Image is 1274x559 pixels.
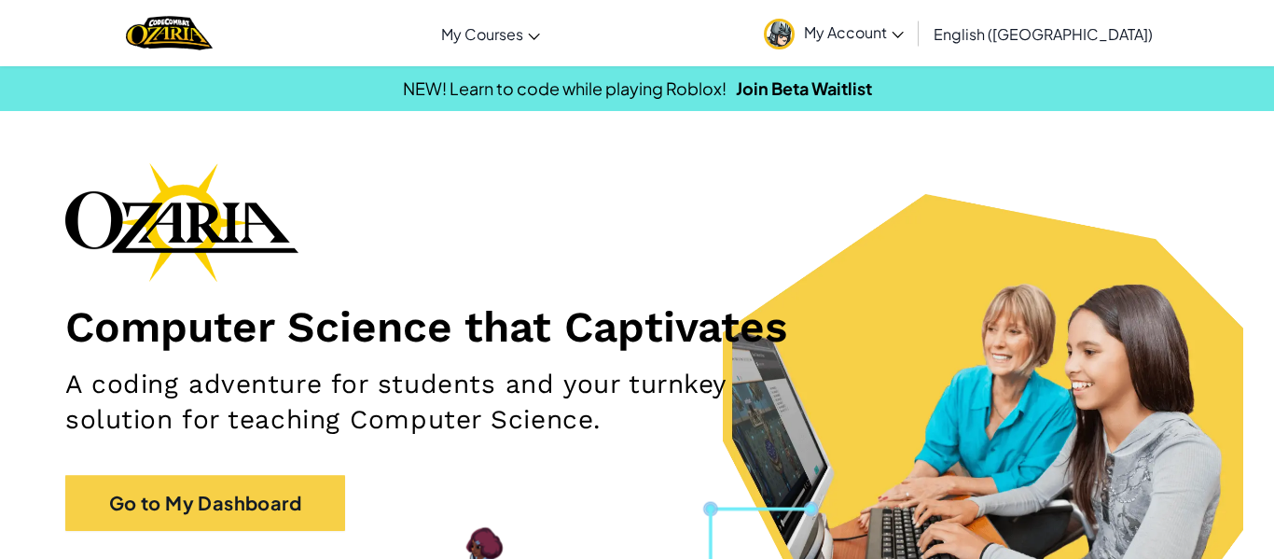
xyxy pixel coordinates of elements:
a: Join Beta Waitlist [736,77,872,99]
span: My Courses [441,24,523,44]
a: Go to My Dashboard [65,475,345,531]
a: My Account [755,4,913,63]
img: avatar [764,19,795,49]
span: NEW! Learn to code while playing Roblox! [403,77,727,99]
span: English ([GEOGRAPHIC_DATA]) [934,24,1153,44]
h1: Computer Science that Captivates [65,300,1209,353]
img: Home [126,14,213,52]
a: English ([GEOGRAPHIC_DATA]) [924,8,1162,59]
a: Ozaria by CodeCombat logo [126,14,213,52]
h2: A coding adventure for students and your turnkey solution for teaching Computer Science. [65,367,831,438]
a: My Courses [432,8,549,59]
span: My Account [804,22,904,42]
img: Ozaria branding logo [65,162,298,282]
